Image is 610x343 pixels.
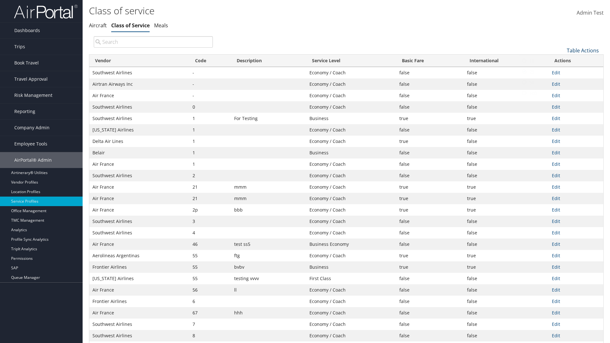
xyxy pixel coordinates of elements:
[14,136,47,152] span: Employee Tools
[520,77,603,88] a: 50
[14,39,25,55] span: Trips
[14,104,35,119] span: Reporting
[14,55,39,71] span: Book Travel
[520,56,603,66] a: 10
[520,88,603,99] a: 100
[520,66,603,77] a: 25
[14,23,40,38] span: Dashboards
[14,71,48,87] span: Travel Approval
[14,120,50,136] span: Company Admin
[14,87,52,103] span: Risk Management
[14,152,52,168] span: AirPortal® Admin
[14,4,78,19] img: airportal-logo.png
